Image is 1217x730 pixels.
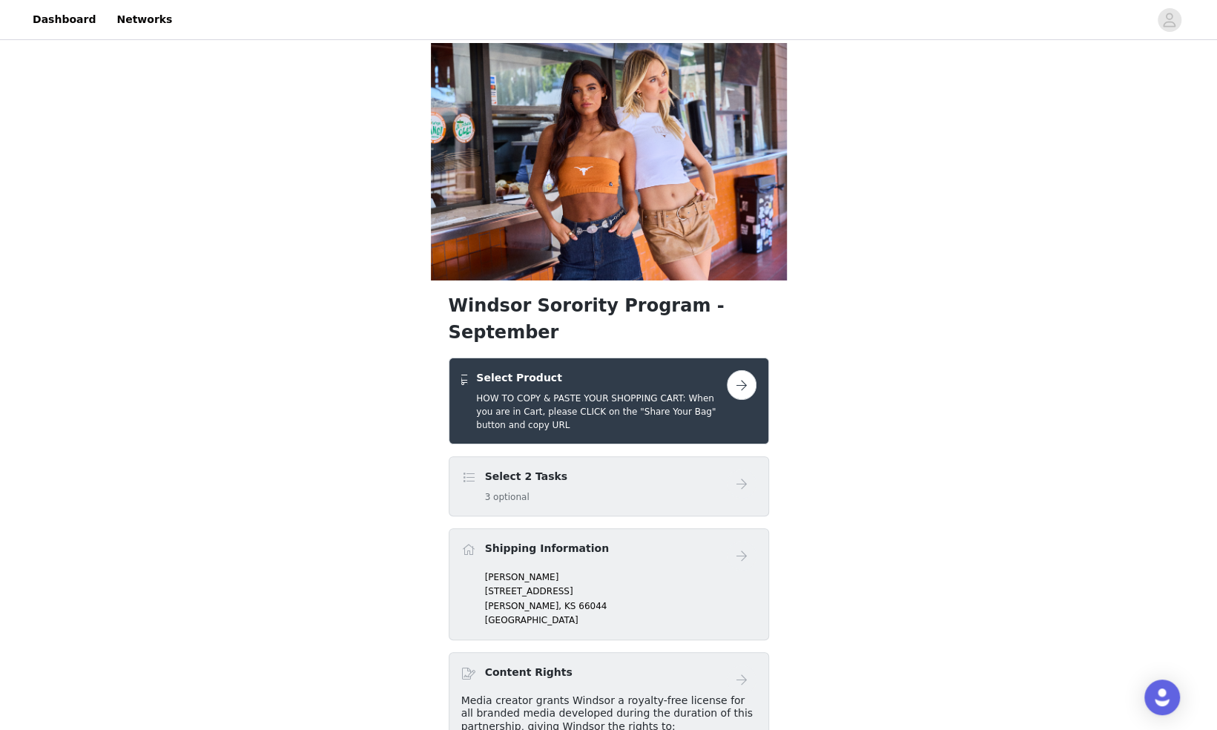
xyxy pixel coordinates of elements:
div: Select Product [449,358,769,444]
h4: Shipping Information [485,541,609,556]
h5: 3 optional [485,490,568,504]
h1: Windsor Sorority Program - September [449,292,769,346]
img: campaign image [431,43,787,280]
p: [STREET_ADDRESS] [485,585,756,598]
h4: Select Product [476,370,726,386]
a: Networks [108,3,181,36]
div: Select 2 Tasks [449,456,769,516]
div: Shipping Information [449,528,769,640]
h5: HOW TO COPY & PASTE YOUR SHOPPING CART: When you are in Cart, please CLICK on the "Share Your Bag... [476,392,726,432]
div: Open Intercom Messenger [1144,680,1180,715]
div: avatar [1162,8,1176,32]
h4: Content Rights [485,665,573,680]
h4: Select 2 Tasks [485,469,568,484]
span: KS [564,601,576,611]
a: Dashboard [24,3,105,36]
span: 66044 [578,601,607,611]
p: [GEOGRAPHIC_DATA] [485,614,756,627]
p: [PERSON_NAME] [485,570,756,584]
span: [PERSON_NAME], [485,601,562,611]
